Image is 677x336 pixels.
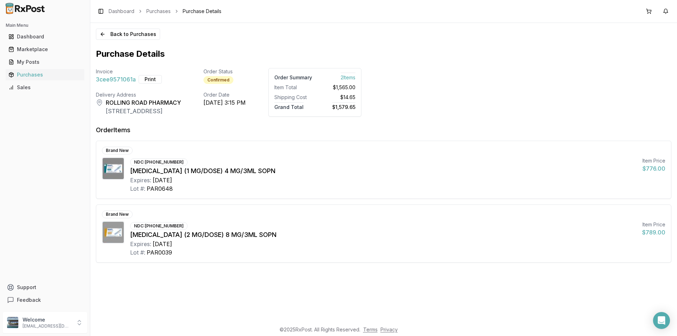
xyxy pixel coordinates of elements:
div: Purchases [8,71,81,78]
button: Dashboard [3,31,87,42]
h1: Purchase Details [96,48,165,60]
div: PAR0039 [147,248,172,257]
div: Order Date [203,91,246,98]
button: Purchases [3,69,87,80]
a: Dashboard [109,8,134,15]
div: Marketplace [8,46,81,53]
img: RxPost Logo [3,3,48,14]
img: Ozempic (2 MG/DOSE) 8 MG/3ML SOPN [103,222,124,243]
div: Brand New [102,147,133,154]
div: Open Intercom Messenger [653,312,670,329]
div: Item Total [274,84,312,91]
p: Welcome [23,316,72,323]
div: Lot #: [130,184,145,193]
div: ROLLING ROAD PHARMACY [106,98,181,107]
div: PAR0648 [147,184,173,193]
button: Back to Purchases [96,29,160,40]
div: Brand New [102,210,133,218]
p: [EMAIL_ADDRESS][DOMAIN_NAME] [23,323,72,329]
div: Item Price [642,157,665,164]
div: Dashboard [8,33,81,40]
div: Order Status [203,68,246,75]
div: NDC: [PHONE_NUMBER] [130,158,188,166]
button: Print [139,75,162,84]
div: Sales [8,84,81,91]
img: User avatar [7,317,18,328]
a: Marketplace [6,43,84,56]
div: [MEDICAL_DATA] (1 MG/DOSE) 4 MG/3ML SOPN [130,166,637,176]
span: Feedback [17,297,41,304]
a: Privacy [380,326,398,332]
div: [STREET_ADDRESS] [106,107,181,115]
a: Terms [363,326,378,332]
button: Sales [3,82,87,93]
div: Invoice [96,68,181,75]
a: Dashboard [6,30,84,43]
div: Item Price [642,221,665,228]
div: $776.00 [642,164,665,173]
button: Feedback [3,294,87,306]
a: Purchases [146,8,171,15]
button: Marketplace [3,44,87,55]
div: Shipping Cost [274,94,312,101]
a: My Posts [6,56,84,68]
a: Purchases [6,68,84,81]
div: Confirmed [203,76,233,84]
div: Expires: [130,176,151,184]
div: [DATE] [153,176,172,184]
div: Lot #: [130,248,145,257]
div: [MEDICAL_DATA] (2 MG/DOSE) 8 MG/3ML SOPN [130,230,636,240]
nav: breadcrumb [109,8,221,15]
div: $14.65 [318,94,355,101]
div: Order Items [96,125,130,135]
span: 3cee9571061a [96,75,136,84]
div: NDC: [PHONE_NUMBER] [130,222,188,230]
span: $1,565.00 [333,84,355,91]
span: Grand Total [274,102,304,110]
div: My Posts [8,59,81,66]
div: [DATE] [153,240,172,248]
a: Sales [6,81,84,94]
span: 2 Item s [341,73,355,80]
h2: Main Menu [6,23,84,28]
span: $1,579.65 [332,102,355,110]
span: Purchase Details [183,8,221,15]
div: Delivery Address [96,91,181,98]
div: Order Summary [274,74,312,81]
button: Support [3,281,87,294]
img: Ozempic (1 MG/DOSE) 4 MG/3ML SOPN [103,158,124,179]
div: Expires: [130,240,151,248]
div: $789.00 [642,228,665,237]
button: My Posts [3,56,87,68]
div: [DATE] 3:15 PM [203,98,246,107]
